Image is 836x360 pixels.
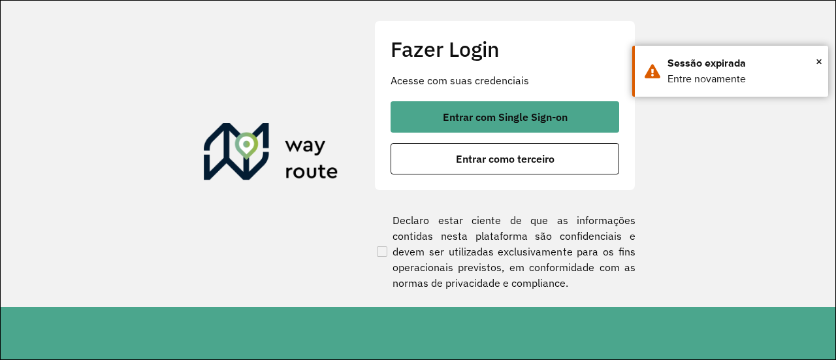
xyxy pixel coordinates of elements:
label: Declaro estar ciente de que as informações contidas nesta plataforma são confidenciais e devem se... [374,212,635,291]
div: Entre novamente [667,71,818,87]
h2: Fazer Login [391,37,619,61]
button: Close [816,52,822,71]
span: Entrar com Single Sign-on [443,112,568,122]
button: button [391,143,619,174]
div: Sessão expirada [667,56,818,71]
span: Entrar como terceiro [456,154,555,164]
span: × [816,52,822,71]
img: Roteirizador AmbevTech [204,123,338,186]
button: button [391,101,619,133]
p: Acesse com suas credenciais [391,73,619,88]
